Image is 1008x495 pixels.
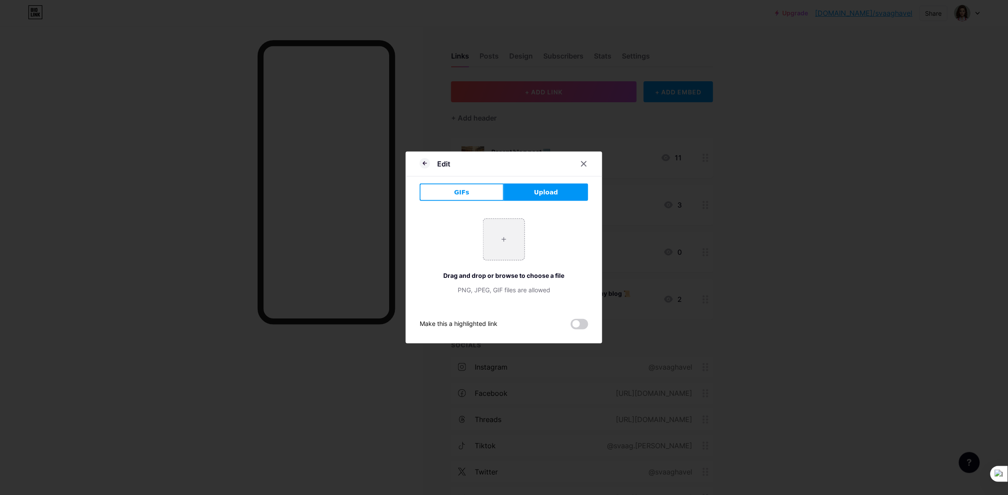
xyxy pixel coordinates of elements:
div: Edit [437,159,450,169]
div: Drag and drop or browse to choose a file [420,271,588,280]
div: PNG, JPEG, GIF files are allowed [420,285,588,294]
span: GIFs [454,188,469,197]
div: Make this a highlighted link [420,319,497,329]
button: Upload [504,183,588,201]
span: Upload [534,188,558,197]
button: GIFs [420,183,504,201]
